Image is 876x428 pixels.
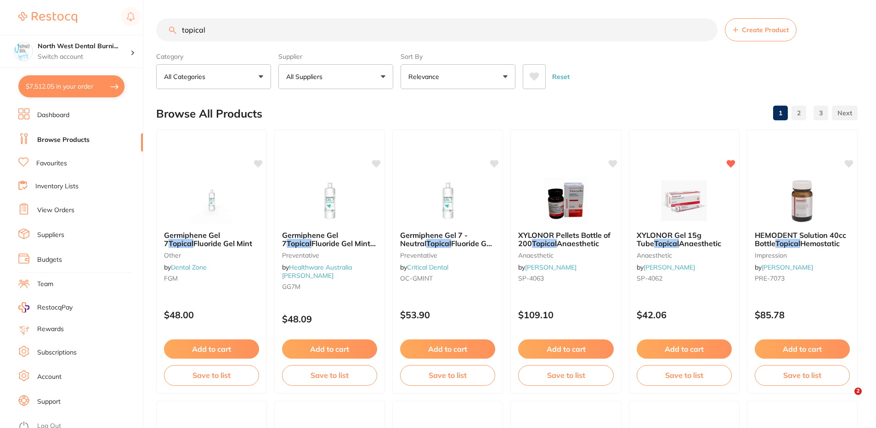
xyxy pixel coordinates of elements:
small: anaesthetic [637,252,732,259]
b: XYLONOR Pellets Bottle of 200 Topical Anaesthetic [518,231,613,248]
small: preventative [400,252,495,259]
a: Dental Zone [171,263,207,271]
small: impression [755,252,850,259]
label: Supplier [278,52,393,61]
span: SP-4063 [518,274,544,282]
img: Germiphene Gel 7 Topical Fluoride Gel Mint 450ml [300,178,360,224]
span: by [164,263,207,271]
label: Sort By [401,52,515,61]
a: View Orders [37,206,74,215]
span: RestocqPay [37,303,73,312]
a: [PERSON_NAME] [644,263,695,271]
span: OC-GMINT [400,274,433,282]
a: Suppliers [37,231,64,240]
span: Germiphene Gel 7 [282,231,338,248]
button: Save to list [637,365,732,385]
a: Favourites [36,159,67,168]
span: HEMODENT Solution 40cc Bottle [755,231,846,248]
button: Add to cart [518,339,613,359]
b: Germiphene Gel 7 - Neutral Topical Fluoride Gel 450ml - Mint Flavour [400,231,495,248]
img: Germiphene Gel 7 - Neutral Topical Fluoride Gel 450ml - Mint Flavour [418,178,478,224]
a: Restocq Logo [18,7,77,28]
p: $109.10 [518,310,613,320]
em: Topical [169,239,193,248]
a: Budgets [37,255,62,265]
a: Dashboard [37,111,69,120]
span: 2 [854,388,862,395]
small: Preventative [282,252,377,259]
p: $48.09 [282,314,377,324]
p: All Suppliers [286,72,326,81]
em: Topical [654,239,679,248]
a: [PERSON_NAME] [762,263,813,271]
button: Save to list [164,365,259,385]
span: by [400,263,448,271]
a: Inventory Lists [35,182,79,191]
span: Fluoride Gel Mint 450ml [282,239,376,256]
h2: Browse All Products [156,107,262,120]
span: Create Product [742,26,789,34]
span: XYLONOR Gel 15g Tube [637,231,701,248]
p: All Categories [164,72,209,81]
span: FGM [164,274,178,282]
button: Save to list [518,365,613,385]
small: other [164,252,259,259]
button: Save to list [755,365,850,385]
b: Germiphene Gel 7 Topical Fluoride Gel Mint 450ml [282,231,377,248]
span: Fluoride Gel Mint [193,239,252,248]
button: Add to cart [282,339,377,359]
button: All Categories [156,64,271,89]
a: Browse Products [37,135,90,145]
img: Restocq Logo [18,12,77,23]
img: HEMODENT Solution 40cc Bottle Topical Hemostatic [772,178,832,224]
img: North West Dental Burnie [14,42,33,61]
span: by [755,263,813,271]
span: PRE-7073 [755,274,785,282]
span: SP-4062 [637,274,662,282]
a: Support [37,397,61,406]
em: Topical [426,239,451,248]
b: HEMODENT Solution 40cc Bottle Topical Hemostatic [755,231,850,248]
a: RestocqPay [18,302,73,313]
button: Save to list [400,365,495,385]
iframe: Intercom live chat [836,388,858,410]
span: Germiphene Gel 7 - Neutral [400,231,468,248]
a: [PERSON_NAME] [525,263,576,271]
span: Germiphene Gel 7 [164,231,220,248]
input: Search Products [156,18,718,41]
button: Reset [549,64,572,89]
p: Relevance [408,72,443,81]
p: $85.78 [755,310,850,320]
a: Account [37,372,62,382]
button: Save to list [282,365,377,385]
em: Topical [775,239,800,248]
a: Subscriptions [37,348,77,357]
a: 1 [773,104,788,122]
button: Add to cart [755,339,850,359]
img: XYLONOR Pellets Bottle of 200 Topical Anaesthetic [536,178,596,224]
em: Topical [532,239,557,248]
a: Team [37,280,53,289]
button: $7,512.05 in your order [18,75,124,97]
button: Add to cart [400,339,495,359]
p: Switch account [38,52,130,62]
span: by [637,263,695,271]
span: by [518,263,576,271]
p: $48.00 [164,310,259,320]
label: Category [156,52,271,61]
small: anaesthetic [518,252,613,259]
span: Anaesthetic [557,239,599,248]
a: Rewards [37,325,64,334]
p: $53.90 [400,310,495,320]
img: RestocqPay [18,302,29,313]
button: Add to cart [637,339,732,359]
button: Relevance [401,64,515,89]
a: Critical Dental [407,263,448,271]
b: XYLONOR Gel 15g Tube Topical Anaesthetic [637,231,732,248]
button: All Suppliers [278,64,393,89]
img: XYLONOR Gel 15g Tube Topical Anaesthetic [654,178,714,224]
span: by [282,263,352,280]
img: Germiphene Gel 7 Topical Fluoride Gel Mint [182,178,242,224]
a: 2 [791,104,806,122]
span: GG7M [282,282,300,291]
